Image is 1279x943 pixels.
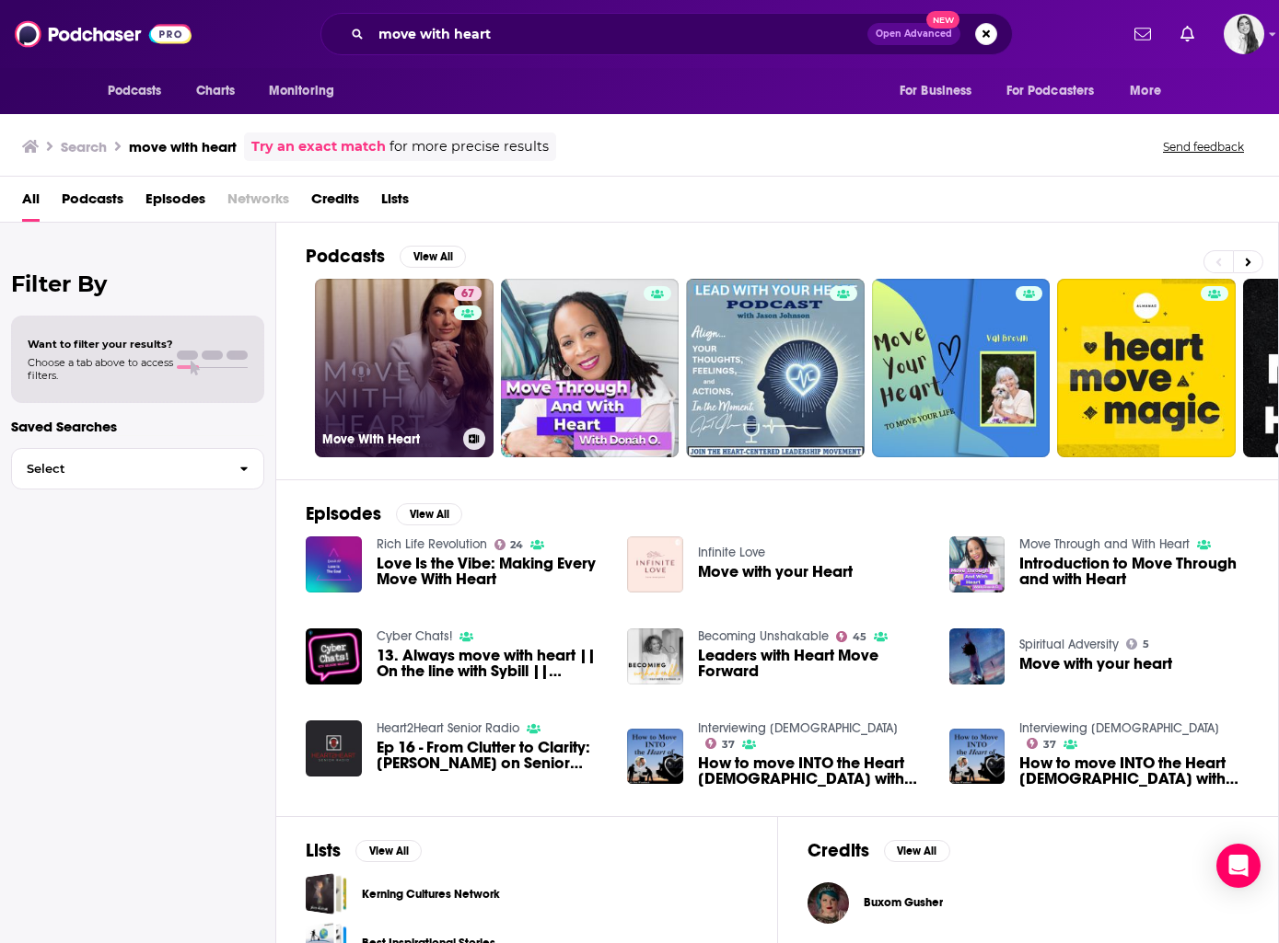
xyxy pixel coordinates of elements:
[315,279,494,457] a: 67Move With Heart
[949,628,1006,684] img: Move with your heart
[1224,14,1264,54] button: Show profile menu
[306,502,462,525] a: EpisodesView All
[1019,720,1219,736] a: Interviewing Jesus
[994,74,1122,109] button: open menu
[377,720,519,736] a: Heart2Heart Senior Radio
[1019,656,1172,672] a: Move with your heart
[1130,78,1161,104] span: More
[129,138,237,155] h3: move with heart
[867,23,960,45] button: Open AdvancedNew
[1117,74,1184,109] button: open menu
[698,564,853,580] a: Move with your Heart
[377,648,606,679] a: 13. Always move with heart || On the line with Sybill || CyberChats!
[1224,14,1264,54] img: User Profile
[95,74,186,109] button: open menu
[1043,741,1056,749] span: 37
[306,536,362,592] img: Love Is the Vibe: Making Every Move With Heart
[1126,638,1149,650] a: 5
[1019,536,1190,552] a: Move Through and With Heart
[1127,18,1158,50] a: Show notifications dropdown
[461,285,474,304] span: 67
[28,356,173,382] span: Choose a tab above to access filters.
[1224,14,1264,54] span: Logged in as justina19148
[108,78,162,104] span: Podcasts
[306,720,362,776] img: Ep 16 - From Clutter to Clarity: Miriam Bahar on Senior Move Management with Heart
[510,541,523,549] span: 24
[627,628,683,684] img: Leaders with Heart Move Forward
[698,648,927,679] a: Leaders with Heart Move Forward
[698,755,927,787] span: How to move INTO the Heart [DEMOGRAPHIC_DATA] with [PERSON_NAME] #110
[145,184,205,222] a: Episodes
[269,78,334,104] span: Monitoring
[808,873,1250,932] button: Buxom GusherBuxom Gusher
[705,738,735,749] a: 37
[12,463,225,475] span: Select
[949,729,1006,785] img: How to move INTO the Heart God with Don Wambach #110
[627,729,683,785] img: How to move INTO the Heart God with Don Wambach #110
[377,740,606,771] span: Ep 16 - From Clutter to Clarity: [PERSON_NAME] on Senior Move Management with Heart
[28,338,173,351] span: Want to filter your results?
[381,184,409,222] span: Lists
[396,503,462,525] button: View All
[322,431,456,447] h3: Move With Heart
[306,502,381,525] h2: Episodes
[698,628,829,644] a: Becoming Unshakable
[355,840,422,862] button: View All
[320,13,1013,55] div: Search podcasts, credits, & more...
[371,19,867,49] input: Search podcasts, credits, & more...
[494,539,524,550] a: 24
[251,136,386,157] a: Try an exact match
[11,270,264,297] h2: Filter By
[836,631,866,642] a: 45
[698,755,927,787] a: How to move INTO the Heart God with Don Wambach #110
[808,839,950,862] a: CreditsView All
[1216,844,1261,888] div: Open Intercom Messenger
[362,884,500,904] a: Kerning Cultures Network
[808,839,869,862] h2: Credits
[306,245,466,268] a: PodcastsView All
[722,741,735,749] span: 37
[1019,755,1249,787] span: How to move INTO the Heart [DEMOGRAPHIC_DATA] with [PERSON_NAME] #110
[864,895,943,910] a: Buxom Gusher
[306,245,385,268] h2: Podcasts
[196,78,236,104] span: Charts
[454,286,482,301] a: 67
[306,628,362,684] img: 13. Always move with heart || On the line with Sybill || CyberChats!
[256,74,358,109] button: open menu
[808,882,849,924] img: Buxom Gusher
[627,536,683,592] img: Move with your Heart
[1019,637,1119,652] a: Spiritual Adversity
[698,545,765,560] a: Infinite Love
[1006,78,1095,104] span: For Podcasters
[400,246,466,268] button: View All
[22,184,40,222] a: All
[184,74,247,109] a: Charts
[311,184,359,222] a: Credits
[377,740,606,771] a: Ep 16 - From Clutter to Clarity: Miriam Bahar on Senior Move Management with Heart
[887,74,995,109] button: open menu
[1143,640,1149,649] span: 5
[876,29,952,39] span: Open Advanced
[62,184,123,222] a: Podcasts
[377,556,606,587] a: Love Is the Vibe: Making Every Move With Heart
[1027,738,1056,749] a: 37
[390,136,549,157] span: for more precise results
[11,448,264,489] button: Select
[306,839,422,862] a: ListsView All
[1019,556,1249,587] a: Introduction to Move Through and with Heart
